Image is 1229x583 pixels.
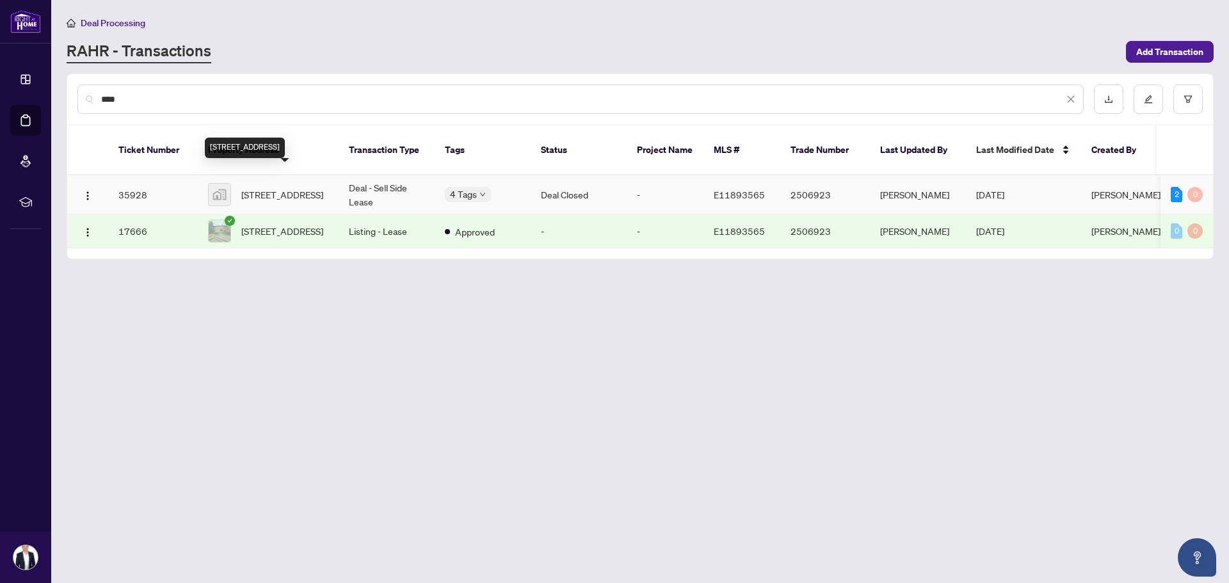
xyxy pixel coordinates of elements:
button: Open asap [1178,538,1216,577]
th: Ticket Number [108,125,198,175]
button: Add Transaction [1126,41,1214,63]
button: filter [1173,84,1203,114]
div: 2 [1171,187,1182,202]
span: Approved [455,225,495,239]
button: Logo [77,184,98,205]
th: Property Address [198,125,339,175]
span: E11893565 [714,189,765,200]
div: 0 [1171,223,1182,239]
img: thumbnail-img [209,220,230,242]
th: Status [531,125,627,175]
td: 35928 [108,175,198,214]
img: Logo [83,191,93,201]
img: Profile Icon [13,545,38,570]
button: Logo [77,221,98,241]
img: thumbnail-img [209,184,230,205]
div: 0 [1187,187,1203,202]
th: Last Modified Date [966,125,1081,175]
span: check-circle [225,216,235,226]
span: [DATE] [976,225,1004,237]
span: home [67,19,76,28]
span: [STREET_ADDRESS] [241,188,323,202]
th: Tags [435,125,531,175]
td: Listing - Lease [339,214,435,248]
a: RAHR - Transactions [67,40,211,63]
td: [PERSON_NAME] [870,175,966,214]
span: [DATE] [976,189,1004,200]
span: [STREET_ADDRESS] [241,224,323,238]
div: [STREET_ADDRESS] [205,138,285,158]
th: Trade Number [780,125,870,175]
td: Deal Closed [531,175,627,214]
th: MLS # [703,125,780,175]
div: 0 [1187,223,1203,239]
span: down [479,191,486,198]
th: Created By [1081,125,1158,175]
td: - [627,175,703,214]
span: filter [1184,95,1193,104]
span: 4 Tags [450,187,477,202]
button: download [1094,84,1123,114]
img: logo [10,10,41,33]
span: Add Transaction [1136,42,1203,62]
td: Deal - Sell Side Lease [339,175,435,214]
th: Last Updated By [870,125,966,175]
td: 2506923 [780,175,870,214]
th: Transaction Type [339,125,435,175]
td: 2506923 [780,214,870,248]
span: edit [1144,95,1153,104]
span: [PERSON_NAME] [1091,189,1161,200]
span: E11893565 [714,225,765,237]
th: Project Name [627,125,703,175]
td: [PERSON_NAME] [870,214,966,248]
td: - [531,214,627,248]
span: Deal Processing [81,17,145,29]
td: - [627,214,703,248]
span: [PERSON_NAME] [1091,225,1161,237]
button: edit [1134,84,1163,114]
span: close [1066,95,1075,104]
img: Logo [83,227,93,237]
td: 17666 [108,214,198,248]
span: download [1104,95,1113,104]
span: Last Modified Date [976,143,1054,157]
